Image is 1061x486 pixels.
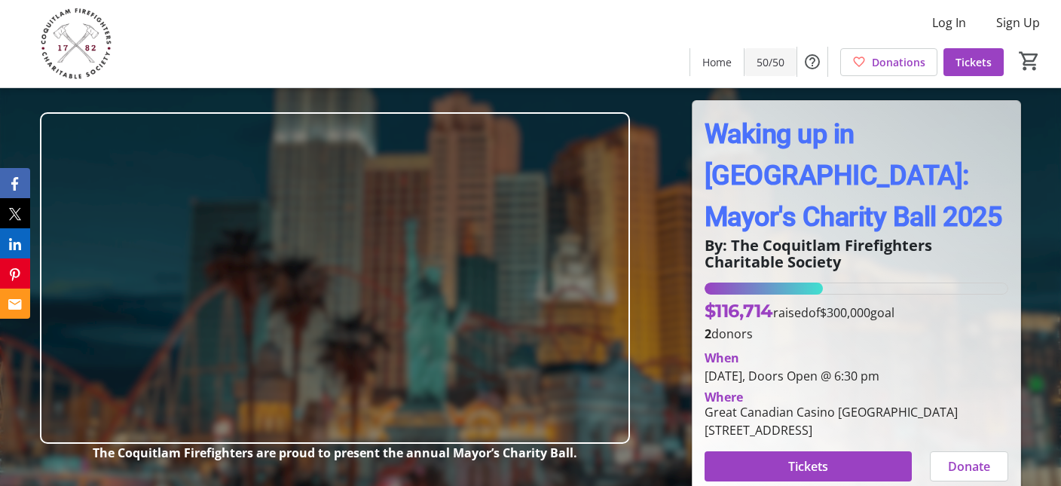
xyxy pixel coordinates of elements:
[705,391,743,403] div: Where
[93,445,577,461] strong: The Coquitlam Firefighters are proud to present the annual Mayor’s Charity Ball.
[920,11,978,35] button: Log In
[705,300,773,322] span: $116,714
[705,367,1008,385] div: [DATE], Doors Open @ 6:30 pm
[702,54,732,70] span: Home
[745,48,797,76] a: 50/50
[705,298,894,325] p: raised of goal
[9,6,143,81] img: Coquitlam Firefighters Charitable Society's Logo
[705,349,739,367] div: When
[943,48,1004,76] a: Tickets
[757,54,784,70] span: 50/50
[840,48,937,76] a: Donations
[690,48,744,76] a: Home
[705,325,1008,343] p: donors
[930,451,1008,481] button: Donate
[705,118,1002,233] strong: Waking up in [GEOGRAPHIC_DATA]: Mayor's Charity Ball 2025
[932,14,966,32] span: Log In
[40,112,630,445] img: Campaign CTA Media Photo
[705,403,958,421] div: Great Canadian Casino [GEOGRAPHIC_DATA]
[705,421,958,439] div: [STREET_ADDRESS]
[705,451,912,481] button: Tickets
[948,457,990,475] span: Donate
[872,54,925,70] span: Donations
[705,283,1008,295] div: 38.904916666666665% of fundraising goal reached
[788,457,828,475] span: Tickets
[996,14,1040,32] span: Sign Up
[705,326,711,342] b: 2
[984,11,1052,35] button: Sign Up
[705,237,1008,271] p: By: The Coquitlam Firefighters Charitable Society
[956,54,992,70] span: Tickets
[820,304,870,321] span: $300,000
[1016,47,1043,75] button: Cart
[797,47,827,77] button: Help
